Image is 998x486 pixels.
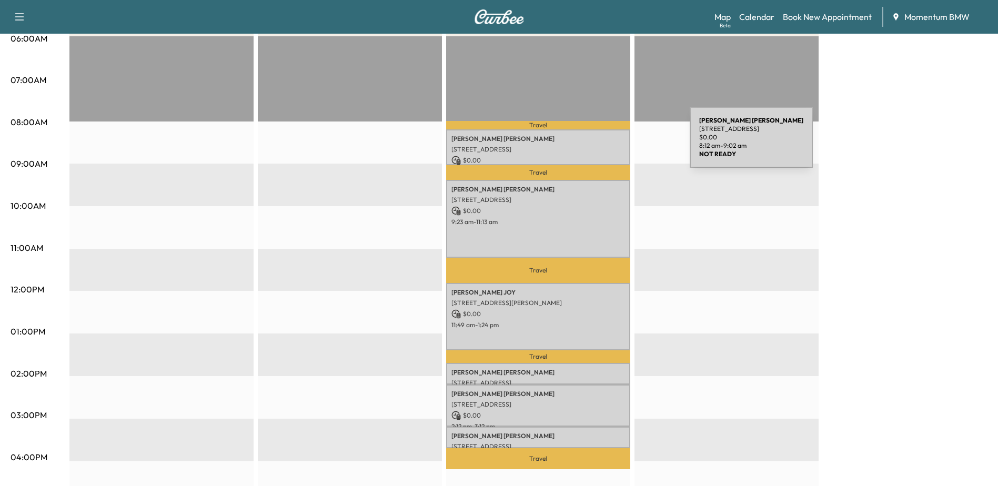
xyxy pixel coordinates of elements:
p: 01:00PM [11,325,45,338]
p: Travel [446,165,630,180]
p: 10:00AM [11,199,46,212]
p: Travel [446,350,630,363]
p: 03:00PM [11,409,47,421]
p: [STREET_ADDRESS] [451,442,625,451]
p: [PERSON_NAME] [PERSON_NAME] [451,432,625,440]
p: 02:00PM [11,367,47,380]
p: [PERSON_NAME] [PERSON_NAME] [451,368,625,377]
img: Curbee Logo [474,9,525,24]
p: [STREET_ADDRESS][PERSON_NAME] [451,299,625,307]
p: Travel [446,258,630,283]
p: Travel [446,121,630,129]
p: [STREET_ADDRESS] [451,400,625,409]
p: $ 0.00 [451,156,625,165]
p: [PERSON_NAME] [PERSON_NAME] [451,185,625,194]
p: 12:00PM [11,283,44,296]
p: 9:23 am - 11:13 am [451,218,625,226]
div: Beta [720,22,731,29]
p: Travel [446,448,630,469]
a: Book New Appointment [783,11,872,23]
p: 08:00AM [11,116,47,128]
p: [STREET_ADDRESS] [451,145,625,154]
span: Momentum BMW [904,11,970,23]
p: [PERSON_NAME] JOY [451,288,625,297]
p: 2:12 pm - 3:12 pm [451,422,625,431]
p: 11:49 am - 1:24 pm [451,321,625,329]
p: 09:00AM [11,157,47,170]
p: $ 0.00 [451,411,625,420]
p: 07:00AM [11,74,46,86]
a: MapBeta [714,11,731,23]
p: $ 0.00 [451,309,625,319]
p: [STREET_ADDRESS] [451,379,625,387]
p: [STREET_ADDRESS] [451,196,625,204]
a: Calendar [739,11,774,23]
p: [PERSON_NAME] [PERSON_NAME] [451,390,625,398]
p: 11:00AM [11,241,43,254]
p: 06:00AM [11,32,47,45]
p: [PERSON_NAME] [PERSON_NAME] [451,135,625,143]
p: $ 0.00 [451,206,625,216]
p: 04:00PM [11,451,47,463]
